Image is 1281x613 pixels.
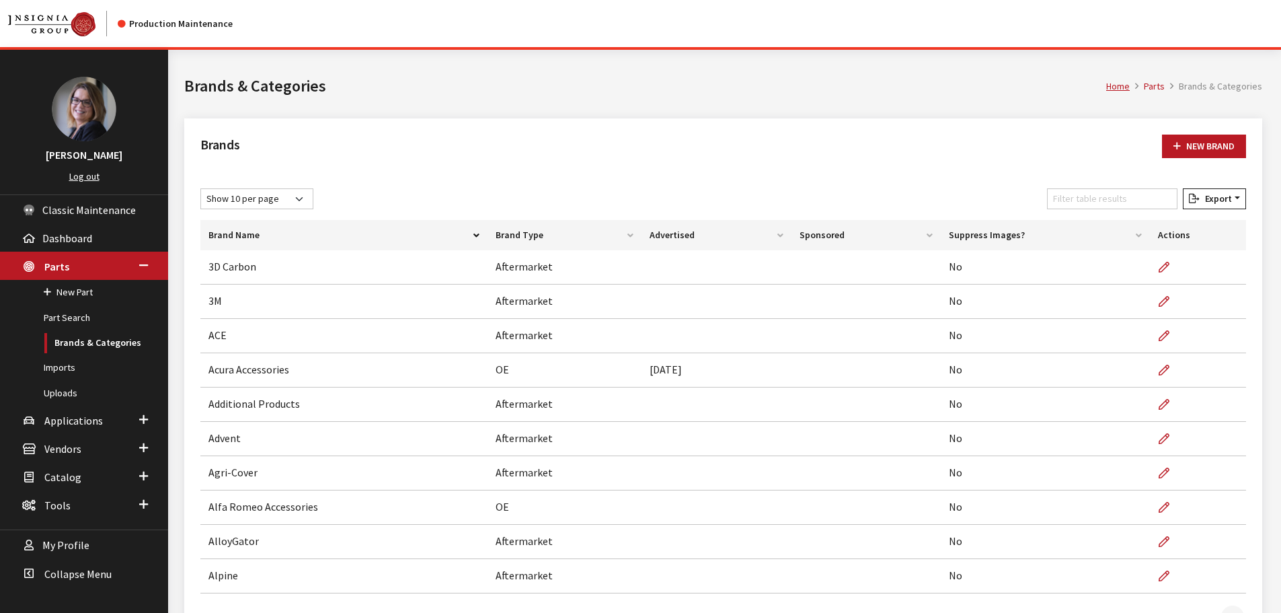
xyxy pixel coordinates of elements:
span: Applications [44,414,103,427]
td: 3M [200,285,488,319]
span: My Profile [42,539,89,552]
a: Edit Brand [1158,250,1181,284]
td: ACE [200,319,488,353]
span: Aftermarket [496,294,553,308]
a: Insignia Group logo [8,11,118,36]
img: Kim Callahan Collins [52,77,116,141]
span: OE [496,363,509,376]
a: Edit Brand [1158,559,1181,593]
span: Aftermarket [496,534,553,548]
a: Edit Brand [1158,422,1181,456]
span: Dashboard [42,231,92,245]
h1: Brands & Categories [184,74,1106,98]
a: Edit Brand [1158,285,1181,318]
h3: [PERSON_NAME] [13,147,155,163]
div: Production Maintenance [118,17,233,31]
span: OE [496,500,509,513]
th: Brand Name: activate to sort column descending [200,220,488,250]
th: Brand Type: activate to sort column ascending [488,220,642,250]
td: Agri-Cover [200,456,488,491]
span: Aftermarket [496,260,553,273]
span: Collapse Menu [44,567,112,581]
h2: Brands [198,135,243,155]
span: No [949,294,962,308]
span: Aftermarket [496,431,553,445]
button: Export [1183,188,1246,209]
td: Alpine [200,559,488,593]
td: AlloyGator [200,525,488,559]
th: Advertised: activate to sort column ascending [642,220,791,250]
th: Suppress Images?: activate to sort column ascending [941,220,1150,250]
span: Export [1200,192,1232,205]
li: Brands & Categories [1165,79,1262,94]
th: Actions [1150,220,1246,250]
span: Parts [44,260,69,273]
td: Alfa Romeo Accessories [200,491,488,525]
span: Vendors [44,442,81,456]
span: No [949,431,962,445]
span: Aftermarket [496,466,553,479]
li: Parts [1130,79,1165,94]
span: No [949,328,962,342]
td: Acura Accessories [200,353,488,388]
a: Edit Brand [1158,388,1181,421]
span: Aftermarket [496,569,553,582]
span: No [949,534,962,548]
span: No [949,397,962,410]
a: Edit Brand [1158,353,1181,387]
th: Sponsored: activate to sort column ascending [791,220,941,250]
input: Filter table results [1047,188,1177,209]
span: Catalog [44,470,81,484]
span: No [949,260,962,273]
span: Aftermarket [496,397,553,410]
span: No [949,569,962,582]
span: No [949,500,962,513]
a: Edit Brand [1158,491,1181,524]
a: Edit Brand [1158,456,1181,490]
span: Tools [44,499,71,512]
td: Advent [200,422,488,456]
span: Aftermarket [496,328,553,342]
span: Classic Maintenance [42,203,136,217]
a: Home [1106,80,1130,92]
a: Log out [69,170,100,182]
a: Edit Brand [1158,525,1181,558]
span: No [949,466,962,479]
td: [DATE] [642,353,791,388]
td: Additional Products [200,388,488,422]
a: Edit Brand [1158,319,1181,353]
td: 3D Carbon [200,250,488,285]
span: No [949,363,962,376]
img: Catalog Maintenance [8,12,95,36]
a: New Brand [1162,135,1246,158]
